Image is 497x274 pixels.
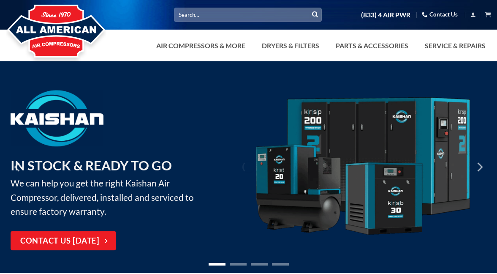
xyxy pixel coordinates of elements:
span: Contact Us [DATE] [20,235,99,247]
a: Dryers & Filters [257,37,324,54]
button: Next [472,146,487,188]
button: Submit [309,8,321,21]
p: We can help you get the right Kaishan Air Compressor, delivered, installed and serviced to ensure... [11,155,194,219]
li: Page dot 3 [251,263,268,266]
a: (833) 4 AIR PWR [361,8,410,22]
li: Page dot 1 [209,263,225,266]
li: Page dot 4 [272,263,289,266]
img: Kaishan [253,97,472,237]
a: Contact Us [422,8,458,21]
strong: IN STOCK & READY TO GO [11,157,172,173]
button: Previous [10,146,25,188]
a: Contact Us [DATE] [11,231,116,251]
li: Page dot 2 [230,263,247,266]
input: Search… [174,8,322,22]
a: Login [470,9,476,20]
a: Service & Repairs [420,37,491,54]
a: Air Compressors & More [151,37,250,54]
a: Parts & Accessories [331,37,413,54]
img: Kaishan [11,90,103,146]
